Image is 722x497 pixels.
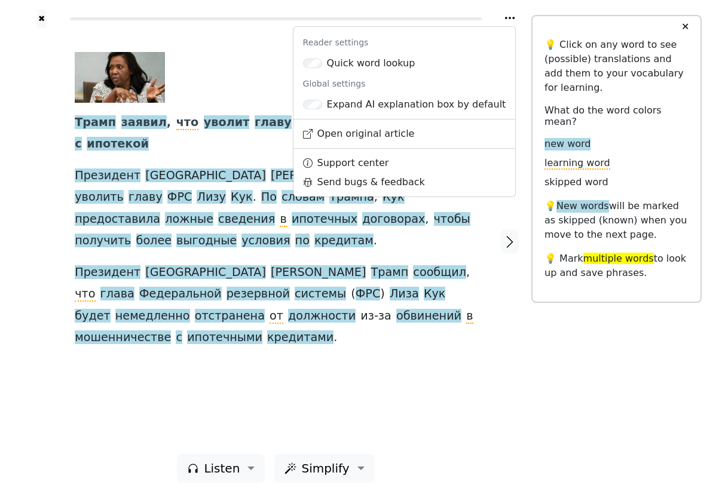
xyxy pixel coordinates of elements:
button: Simplify [274,454,374,483]
span: , [374,190,378,205]
span: . [253,190,256,205]
span: Федеральной [139,287,222,302]
a: Send bugs & feedback [293,173,516,192]
div: Reader settings [293,32,516,54]
span: что [75,287,95,302]
span: Трампа [329,190,374,205]
span: словам [282,190,325,205]
span: ФРС [356,287,381,302]
span: сообщил [413,265,466,280]
span: более [136,234,172,249]
span: Listen [204,459,240,477]
span: learning word [544,157,610,170]
span: договорах [362,212,425,227]
span: отстранена [195,309,265,324]
button: ✕ [674,16,696,38]
span: по [295,234,310,249]
div: Expand AI explanation box by default [327,97,506,112]
span: уволить [75,190,124,205]
span: new word [544,138,591,151]
span: получить [75,234,131,249]
span: обвинений [396,309,461,324]
span: что [176,115,198,130]
span: выгодные [176,234,237,249]
span: multiple words [583,253,654,264]
span: ФРС [167,190,192,205]
span: [PERSON_NAME] [271,168,366,183]
span: Трамп [75,115,116,130]
span: главу [255,115,292,130]
span: Президент [75,168,140,183]
a: Expand AI explanation box by default [293,95,516,114]
span: [PERSON_NAME] [271,265,366,280]
span: Президент [75,265,140,280]
a: Open original article [293,124,516,143]
span: немедленно [115,309,190,324]
span: в [466,309,473,324]
span: системы [295,287,346,302]
div: Quick word lookup [327,56,415,70]
span: ) [380,287,385,302]
p: 💡 Mark to look up and save phrases. [544,251,689,280]
h6: What do the word colors mean? [544,105,689,127]
span: [GEOGRAPHIC_DATA] [145,265,266,280]
span: ипотекой [87,137,149,152]
span: , [466,265,470,280]
span: Кук [231,190,253,205]
span: Трамп [371,265,409,280]
a: Quick word lookup [293,54,516,73]
span: skipped word [544,176,608,189]
span: New words [556,200,609,213]
span: условия [241,234,290,249]
span: резервной [227,287,290,302]
p: 💡 Click on any word to see (possible) translations and add them to your vocabulary for learning. [544,38,689,95]
span: ( [351,287,356,302]
span: ипотечных [292,212,357,227]
img: 1200x675_cmsv2_141fabdb-e5aa-5d22-bf00-d0fed92183fe-9435340.jpg [75,52,165,103]
a: Support center [293,154,516,173]
span: заявил [121,115,167,130]
span: ипотечными [187,330,262,345]
span: Лизу [197,190,225,205]
button: Listen [177,454,265,483]
span: уволит [204,115,249,130]
span: будет [75,309,110,324]
span: в [280,212,286,227]
span: сведения [218,212,275,227]
span: должности [288,309,356,324]
span: кредитам [314,234,374,249]
span: Simplify [301,459,349,477]
span: По [261,190,277,205]
span: чтобы [434,212,470,227]
span: Кук [424,287,446,302]
span: . [374,234,377,249]
span: ложные [165,212,213,227]
span: , [425,212,429,227]
span: с [176,330,182,345]
span: глава [100,287,134,302]
span: Кук [383,190,405,205]
span: предоставила [75,212,160,227]
span: кредитами [267,330,334,345]
div: Global settings [293,73,516,95]
p: 💡 will be marked as skipped (known) when you move to the next page. [544,199,689,242]
span: , [167,115,171,130]
button: ✖ [36,10,47,28]
span: мошенничестве [75,330,171,345]
span: с [75,137,81,152]
span: главу [129,190,163,205]
span: . [334,330,337,345]
span: [GEOGRAPHIC_DATA] [145,168,266,183]
span: из-за [360,309,391,324]
span: от [270,309,283,324]
span: Лиза [390,287,419,302]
